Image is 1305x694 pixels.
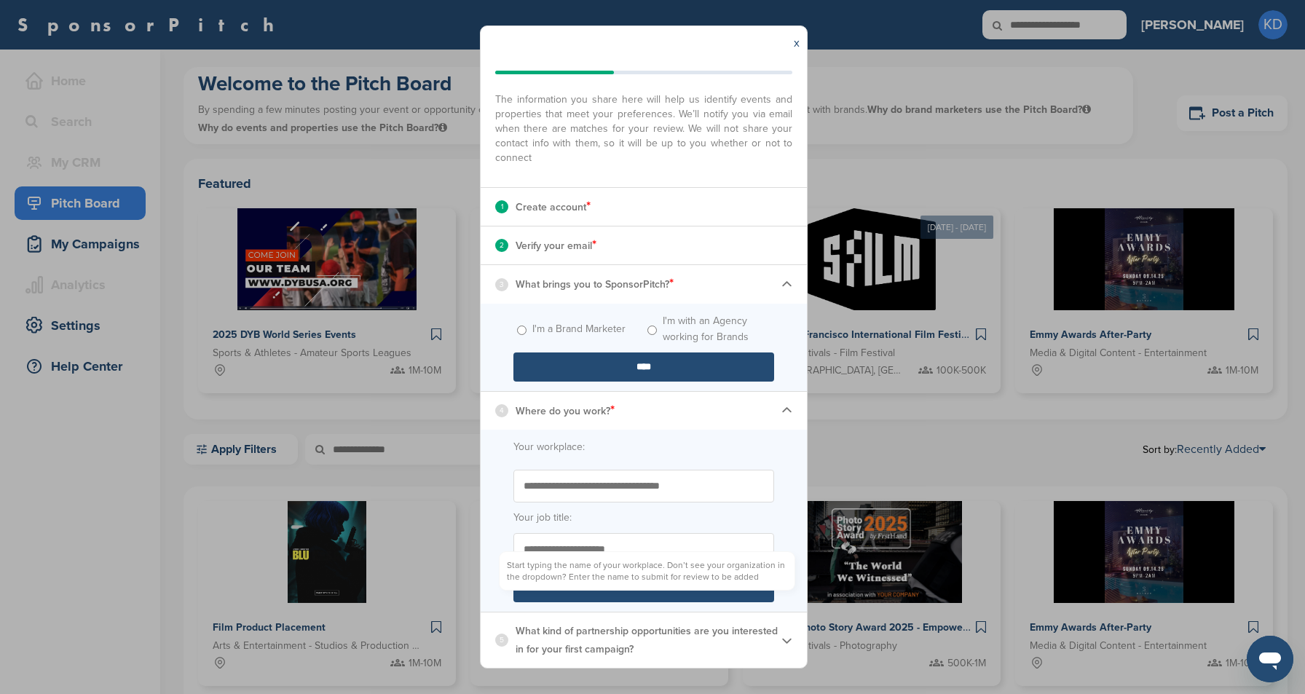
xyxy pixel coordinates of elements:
p: Where do you work? [516,401,615,420]
label: Your job title: [513,510,774,526]
div: 1 [495,200,508,213]
label: Your workplace: [513,439,774,455]
div: 2 [495,239,508,252]
img: Checklist arrow 2 [781,635,792,646]
p: What brings you to SponsorPitch? [516,275,674,293]
img: Checklist arrow 1 [781,405,792,416]
img: Checklist arrow 1 [781,279,792,290]
label: I'm a Brand Marketer [532,321,626,337]
a: x [794,36,800,50]
p: What kind of partnership opportunities are you interested in for your first campaign? [516,622,781,658]
div: 4 [495,404,508,417]
span: The information you share here will help us identify events and properties that meet your prefere... [495,85,792,165]
iframe: Button to launch messaging window [1247,636,1293,682]
div: 5 [495,634,508,647]
p: Verify your email [516,236,596,255]
label: Start typing the name of your workplace. Don’t see your organization in the dropdown? Enter the n... [499,551,795,591]
p: Create account [516,197,591,216]
div: 3 [495,278,508,291]
label: I'm with an Agency working for Brands [663,313,774,345]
